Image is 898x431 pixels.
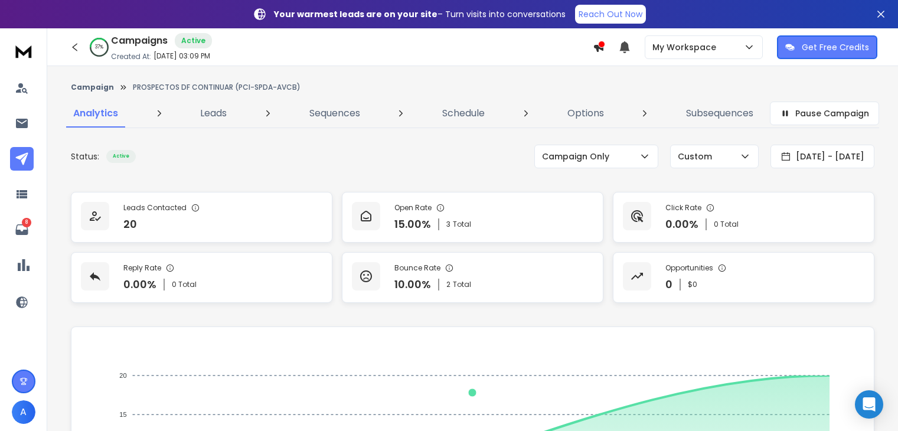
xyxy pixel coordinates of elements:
[678,151,717,162] p: Custom
[560,99,611,128] a: Options
[10,218,34,241] a: 8
[686,106,753,120] p: Subsequences
[394,203,432,213] p: Open Rate
[613,252,874,303] a: Opportunities0$0
[714,220,739,229] p: 0 Total
[274,8,566,20] p: – Turn visits into conversations
[12,400,35,424] button: A
[120,372,127,379] tspan: 20
[123,203,187,213] p: Leads Contacted
[71,252,332,303] a: Reply Rate0.00%0 Total
[665,203,701,213] p: Click Rate
[123,216,137,233] p: 20
[200,106,227,120] p: Leads
[73,106,118,120] p: Analytics
[172,280,197,289] p: 0 Total
[133,83,301,92] p: PROSPECTOS DF CONTINUAR (PCI-SPDA-AVCB)
[111,52,151,61] p: Created At:
[302,99,367,128] a: Sequences
[95,44,103,51] p: 37 %
[394,263,440,273] p: Bounce Rate
[777,35,877,59] button: Get Free Credits
[66,99,125,128] a: Analytics
[613,192,874,243] a: Click Rate0.00%0 Total
[453,220,471,229] span: Total
[665,216,698,233] p: 0.00 %
[71,83,114,92] button: Campaign
[567,106,604,120] p: Options
[342,252,603,303] a: Bounce Rate10.00%2Total
[309,106,360,120] p: Sequences
[442,106,485,120] p: Schedule
[446,220,450,229] span: 3
[394,216,431,233] p: 15.00 %
[435,99,492,128] a: Schedule
[802,41,869,53] p: Get Free Credits
[71,192,332,243] a: Leads Contacted20
[394,276,431,293] p: 10.00 %
[688,280,697,289] p: $ 0
[123,263,161,273] p: Reply Rate
[665,263,713,273] p: Opportunities
[770,145,874,168] button: [DATE] - [DATE]
[22,218,31,227] p: 8
[123,276,156,293] p: 0.00 %
[579,8,642,20] p: Reach Out Now
[652,41,721,53] p: My Workspace
[453,280,471,289] span: Total
[342,192,603,243] a: Open Rate15.00%3Total
[12,40,35,62] img: logo
[71,151,99,162] p: Status:
[855,390,883,419] div: Open Intercom Messenger
[175,33,212,48] div: Active
[193,99,234,128] a: Leads
[542,151,614,162] p: Campaign Only
[111,34,168,48] h1: Campaigns
[446,280,450,289] span: 2
[274,8,437,20] strong: Your warmest leads are on your site
[665,276,672,293] p: 0
[120,411,127,418] tspan: 15
[770,102,879,125] button: Pause Campaign
[679,99,760,128] a: Subsequences
[106,150,136,163] div: Active
[154,51,210,61] p: [DATE] 03:09 PM
[575,5,646,24] a: Reach Out Now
